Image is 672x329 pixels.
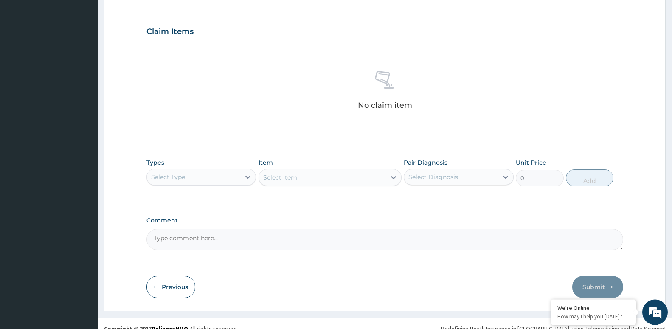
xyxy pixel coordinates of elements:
[572,276,623,298] button: Submit
[49,107,117,193] span: We're online!
[259,158,273,167] label: Item
[146,276,195,298] button: Previous
[408,173,458,181] div: Select Diagnosis
[139,4,160,25] div: Minimize live chat window
[404,158,447,167] label: Pair Diagnosis
[566,169,613,186] button: Add
[4,232,162,262] textarea: Type your message and hit 'Enter'
[557,304,630,312] div: We're Online!
[44,48,143,59] div: Chat with us now
[516,158,546,167] label: Unit Price
[557,313,630,320] p: How may I help you today?
[16,42,34,64] img: d_794563401_company_1708531726252_794563401
[146,159,164,166] label: Types
[146,217,623,224] label: Comment
[151,173,185,181] div: Select Type
[146,27,194,37] h3: Claim Items
[358,101,412,110] p: No claim item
